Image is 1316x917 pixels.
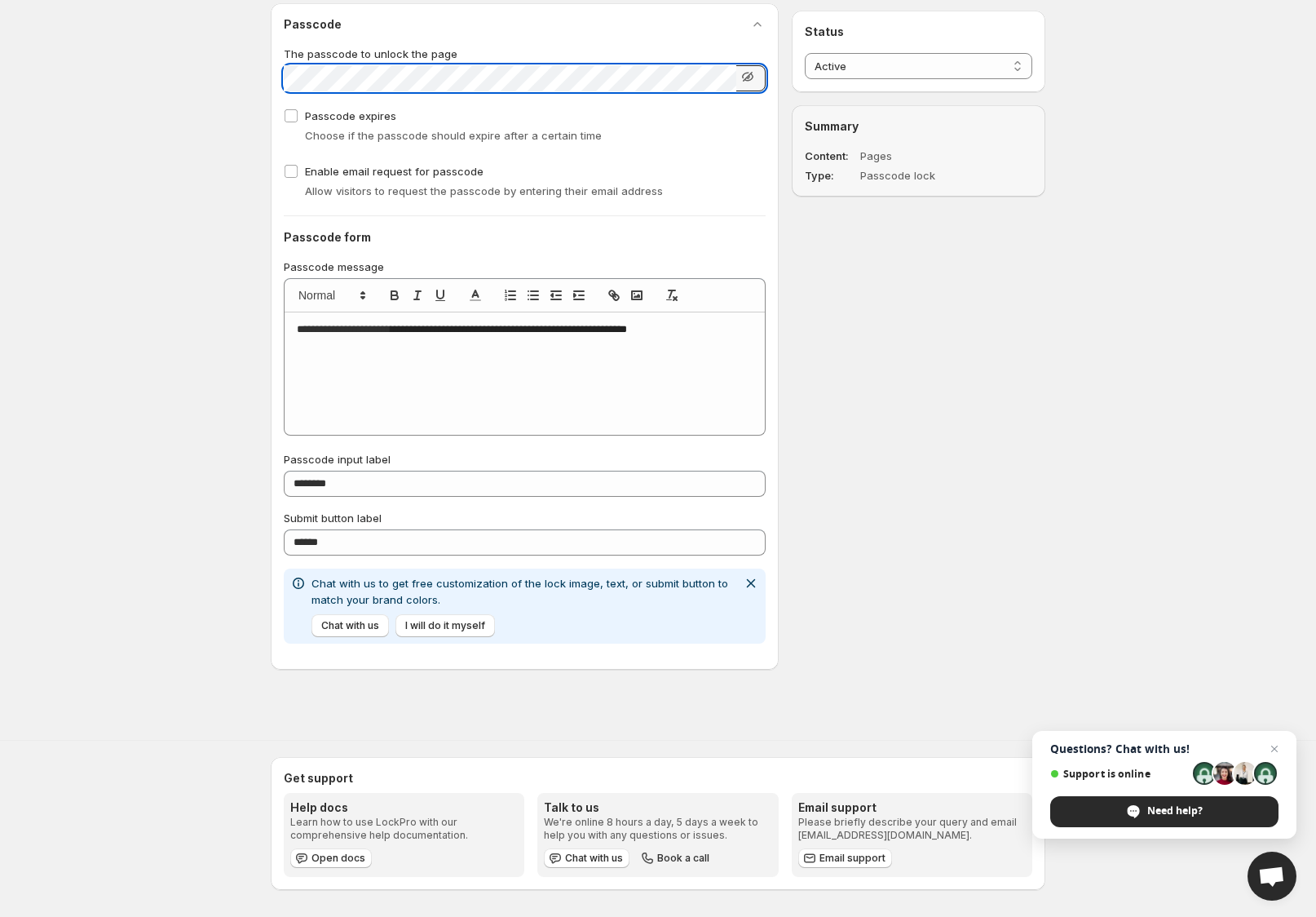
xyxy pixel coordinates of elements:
[1050,742,1278,755] span: Questions? Chat with us!
[284,453,391,466] span: Passcode input label
[740,572,762,595] button: Dismiss notification
[805,167,857,184] dt: Type :
[544,816,771,842] p: We're online 8 hours a day, 5 days a week to help you with any questions or issues.
[290,800,518,816] h3: Help docs
[798,816,1026,842] p: Please briefly describe your query and email [EMAIL_ADDRESS][DOMAIN_NAME].
[311,614,389,637] button: Chat with us
[798,848,892,868] a: Email support
[305,165,484,178] span: Enable email request for passcode
[805,118,1032,135] h2: Summary
[657,852,709,865] span: Book a call
[405,619,485,632] span: I will do it myself
[284,16,342,33] h2: Passcode
[1147,804,1203,818] span: Need help?
[860,167,986,184] dd: Passcode lock
[305,184,663,197] span: Allow visitors to request the passcode by entering their email address
[805,148,857,164] dt: Content :
[798,800,1026,816] h3: Email support
[284,770,1032,786] h2: Get support
[1248,852,1296,901] div: Open chat
[544,800,771,816] h3: Talk to us
[284,259,766,275] p: Passcode message
[290,816,518,842] p: Learn how to use LockPro with our comprehensive help documentation.
[311,577,728,606] span: Chat with us to get free customization of the lock image, text, or submit button to match your br...
[565,852,623,865] span: Chat with us
[311,852,365,865] span: Open docs
[305,129,602,142] span: Choose if the passcode should expire after a certain time
[284,512,382,525] span: Submit button label
[1265,739,1284,759] span: Close chat
[860,148,986,164] dd: Pages
[321,619,379,632] span: Chat with us
[1050,796,1278,827] div: Need help?
[284,47,457,60] span: The passcode to unlock the page
[290,848,372,868] a: Open docs
[1050,768,1187,780] span: Support is online
[284,229,766,246] h2: Passcode form
[395,614,495,637] button: I will do it myself
[636,848,716,868] button: Book a call
[544,848,629,868] button: Chat with us
[805,24,1032,40] h2: Status
[819,852,885,865] span: Email support
[305,109,396,122] span: Passcode expires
